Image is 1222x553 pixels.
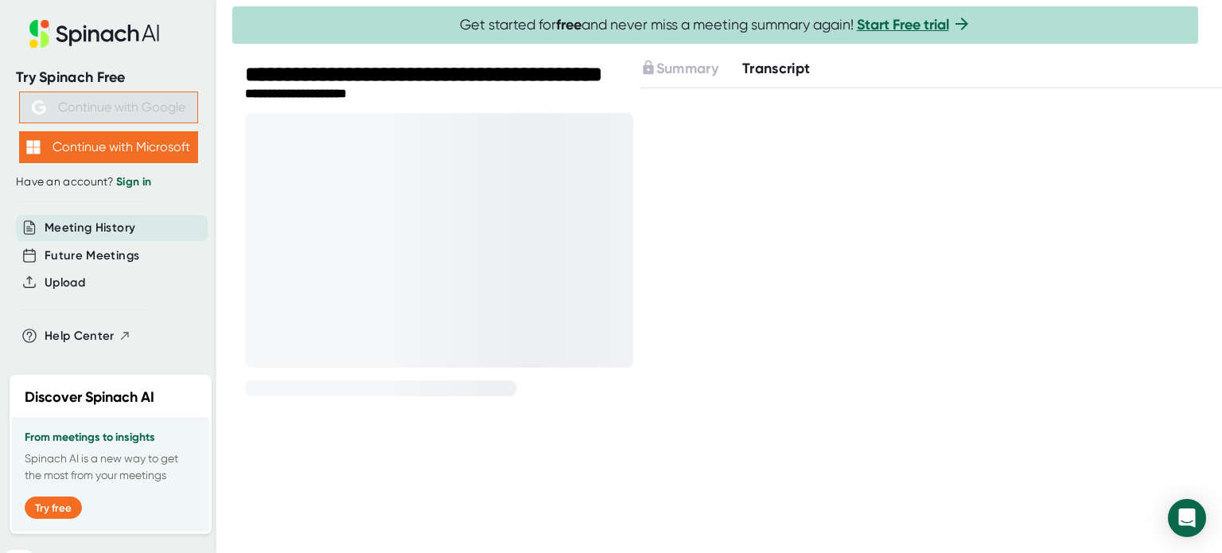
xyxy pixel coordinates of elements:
[656,60,718,77] span: Summary
[25,497,82,519] button: Try free
[640,58,742,80] div: Upgrade to access
[19,131,198,163] button: Continue with Microsoft
[25,387,154,408] h2: Discover Spinach AI
[45,327,131,345] button: Help Center
[19,92,198,123] button: Continue with Google
[45,247,139,265] button: Future Meetings
[25,450,197,484] p: Spinach AI is a new way to get the most from your meetings
[460,16,971,34] span: Get started for and never miss a meeting summary again!
[25,431,197,444] h3: From meetings to insights
[742,60,811,77] span: Transcript
[857,16,949,33] a: Start Free trial
[640,58,718,80] button: Summary
[45,327,115,345] span: Help Center
[742,58,811,80] button: Transcript
[16,68,200,87] div: Try Spinach Free
[556,16,582,33] b: free
[16,175,200,189] div: Have an account?
[1168,499,1206,537] div: Open Intercom Messenger
[45,274,85,292] button: Upload
[32,100,46,115] img: Aehbyd4JwY73AAAAAElFTkSuQmCC
[45,219,135,237] button: Meeting History
[116,175,151,189] a: Sign in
